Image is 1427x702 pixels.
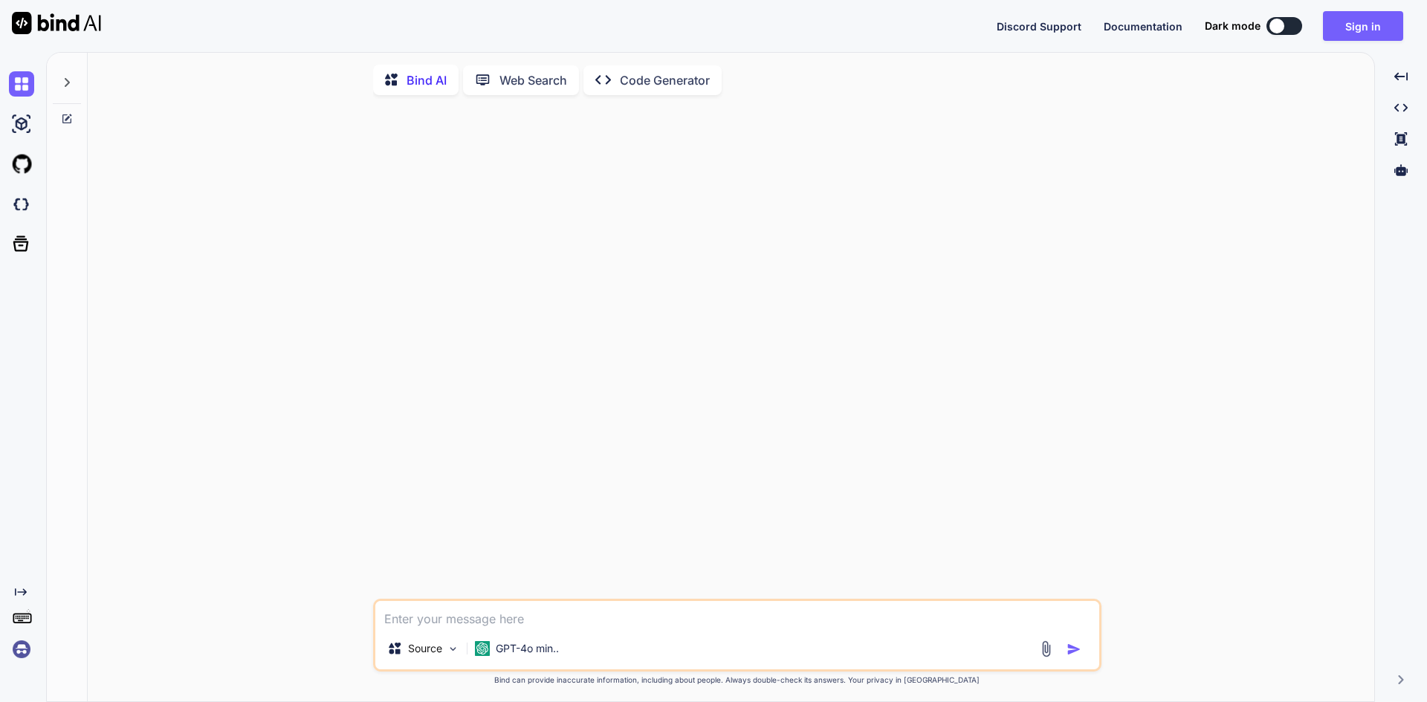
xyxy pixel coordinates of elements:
[1104,20,1182,33] span: Documentation
[9,111,34,137] img: ai-studio
[997,20,1081,33] span: Discord Support
[407,71,447,89] p: Bind AI
[1323,11,1403,41] button: Sign in
[447,643,459,655] img: Pick Models
[475,641,490,656] img: GPT-4o mini
[1038,640,1055,657] img: attachment
[1104,19,1182,34] button: Documentation
[1067,642,1081,657] img: icon
[499,71,567,89] p: Web Search
[12,12,101,34] img: Bind AI
[9,637,34,662] img: signin
[373,675,1101,686] p: Bind can provide inaccurate information, including about people. Always double-check its answers....
[997,19,1081,34] button: Discord Support
[9,192,34,217] img: darkCloudIdeIcon
[408,641,442,656] p: Source
[9,152,34,177] img: githubLight
[1205,19,1261,33] span: Dark mode
[496,641,559,656] p: GPT-4o min..
[9,71,34,97] img: chat
[620,71,710,89] p: Code Generator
